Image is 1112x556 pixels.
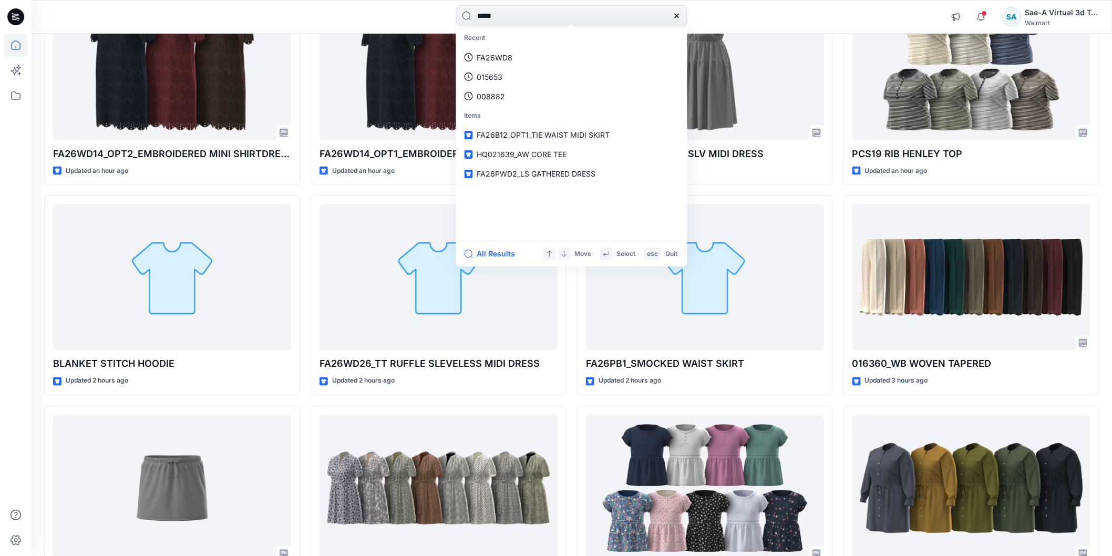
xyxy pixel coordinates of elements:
[465,248,522,260] button: All Results
[575,249,592,260] p: Move
[458,67,685,87] a: 015653
[477,130,610,139] span: FA26B12_OPT1_TIE WAIST MIDI SKIRT
[320,357,558,372] p: FA26WD26_TT RUFFLE SLEVELESS MIDI DRESS
[320,147,558,161] p: FA26WD14_OPT1_EMBROIDERED MINI SHIRTDRESS
[332,376,395,387] p: Updated 2 hours ago
[852,204,1090,351] a: 016360_WB WOVEN TAPERED
[458,164,685,183] a: FA26PWD2_LS GATHERED DRESS
[477,52,513,63] p: FA26WD8
[53,357,291,372] p: BLANKET STITCH HOODIE
[477,91,506,102] p: 008882
[477,169,596,178] span: FA26PWD2_LS GATHERED DRESS
[1025,6,1099,19] div: Sae-A Virtual 3d Team
[599,376,661,387] p: Updated 2 hours ago
[320,204,558,351] a: FA26WD26_TT RUFFLE SLEVELESS MIDI DRESS
[586,204,824,351] a: FA26PB1_SMOCKED WAIST SKIRT
[458,106,685,126] p: Items
[666,249,678,260] p: Quit
[586,357,824,372] p: FA26PB1_SMOCKED WAIST SKIRT
[458,125,685,145] a: FA26B12_OPT1_TIE WAIST MIDI SKIRT
[852,357,1090,372] p: 016360_WB WOVEN TAPERED
[477,71,503,83] p: 015653
[852,147,1090,161] p: PCS19 RIB HENLEY TOP
[332,166,395,177] p: Updated an hour ago
[865,376,928,387] p: Updated 3 hours ago
[66,376,128,387] p: Updated 2 hours ago
[458,48,685,67] a: FA26WD8
[458,145,685,164] a: HQ021639_AW CORE TEE
[53,147,291,161] p: FA26WD14_OPT2_EMBROIDERED MINI SHIRTDRESS
[586,147,824,161] p: FA26PWD3_FLUTTER SLV MIDI DRESS
[458,28,685,48] p: Recent
[1025,19,1099,27] div: Walmart
[458,87,685,106] a: 008882
[617,249,636,260] p: Select
[647,249,658,260] p: esc
[477,150,567,159] span: HQ021639_AW CORE TEE
[66,166,128,177] p: Updated an hour ago
[1002,7,1021,26] div: SA
[53,204,291,351] a: BLANKET STITCH HOODIE
[865,166,928,177] p: Updated an hour ago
